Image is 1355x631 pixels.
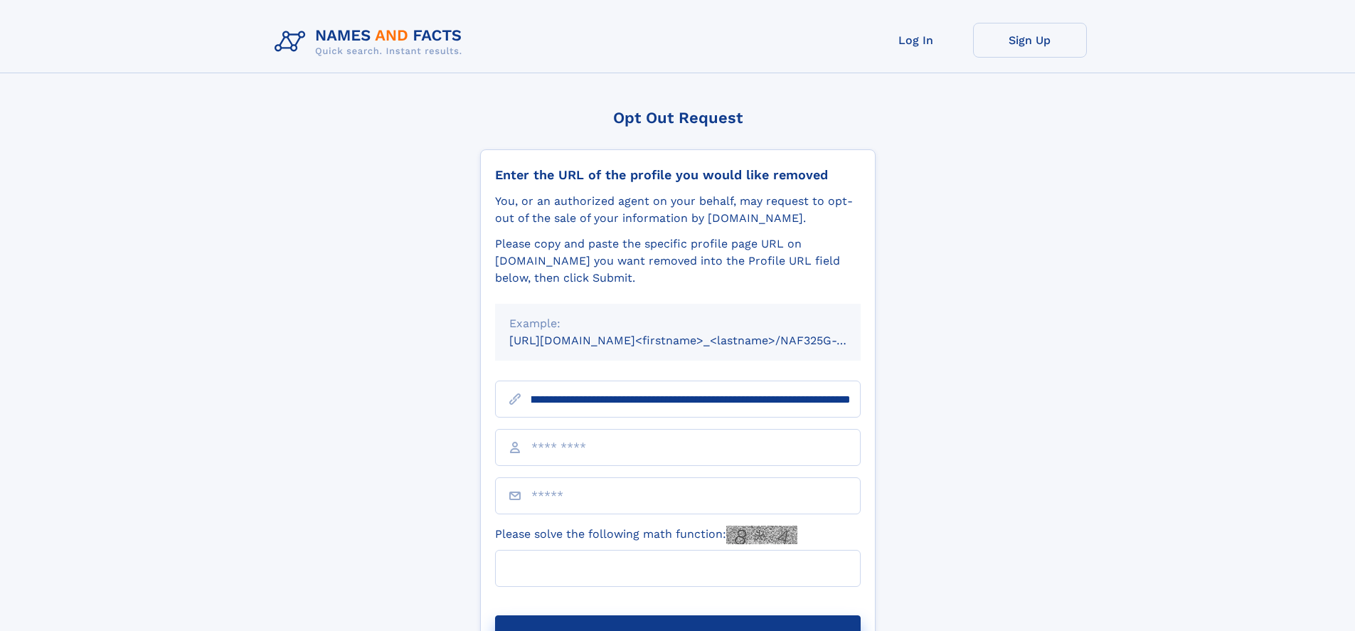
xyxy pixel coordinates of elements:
[269,23,474,61] img: Logo Names and Facts
[859,23,973,58] a: Log In
[509,334,888,347] small: [URL][DOMAIN_NAME]<firstname>_<lastname>/NAF325G-xxxxxxxx
[973,23,1087,58] a: Sign Up
[480,109,876,127] div: Opt Out Request
[509,315,846,332] div: Example:
[495,193,861,227] div: You, or an authorized agent on your behalf, may request to opt-out of the sale of your informatio...
[495,235,861,287] div: Please copy and paste the specific profile page URL on [DOMAIN_NAME] you want removed into the Pr...
[495,526,797,544] label: Please solve the following math function:
[495,167,861,183] div: Enter the URL of the profile you would like removed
